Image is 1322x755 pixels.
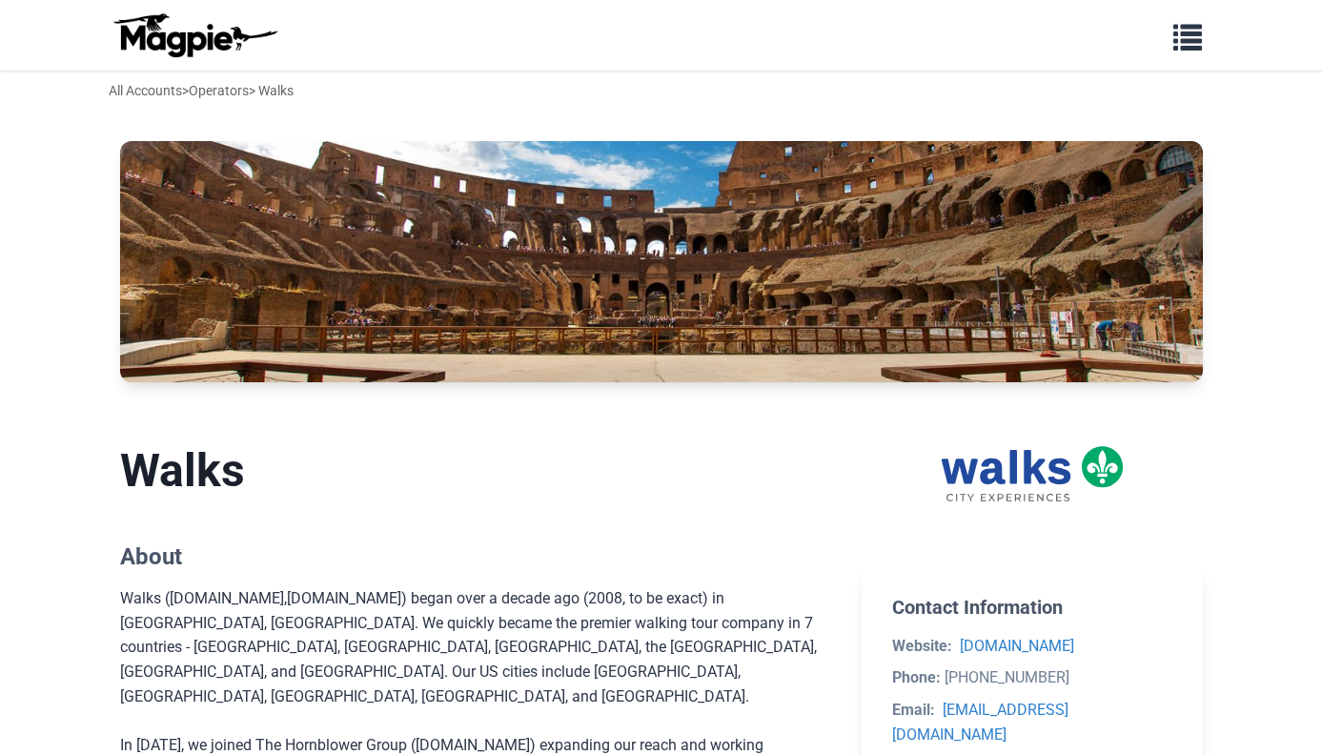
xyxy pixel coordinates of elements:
[109,83,182,98] a: All Accounts
[416,736,530,754] a: [DOMAIN_NAME]
[120,141,1203,381] img: Walks banner
[892,665,1171,690] li: [PHONE_NUMBER]
[892,596,1171,619] h2: Contact Information
[892,701,935,719] strong: Email:
[960,637,1074,655] a: [DOMAIN_NAME]
[120,586,832,708] div: Walks ( , ) began over a decade ago (2008, to be exact) in [GEOGRAPHIC_DATA], [GEOGRAPHIC_DATA]. ...
[120,543,832,571] h2: About
[941,443,1124,504] img: Walks logo
[170,589,284,607] a: [DOMAIN_NAME]
[109,12,280,58] img: logo-ab69f6fb50320c5b225c76a69d11143b.png
[189,83,249,98] a: Operators
[892,668,941,686] strong: Phone:
[120,443,832,499] h1: Walks
[287,589,401,607] a: [DOMAIN_NAME]
[109,80,294,101] div: > > Walks
[892,637,952,655] strong: Website:
[892,701,1068,744] a: [EMAIL_ADDRESS][DOMAIN_NAME]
